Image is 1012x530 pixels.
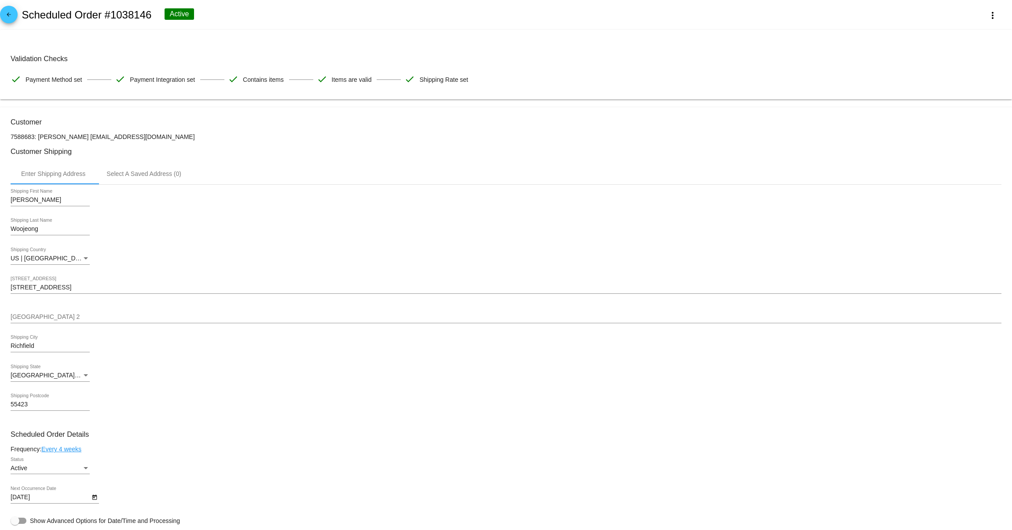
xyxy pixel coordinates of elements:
span: Payment Integration set [130,70,195,89]
button: Open calendar [90,492,99,501]
span: Shipping Rate set [419,70,468,89]
p: 7588683: [PERSON_NAME] [EMAIL_ADDRESS][DOMAIN_NAME] [11,133,1001,140]
mat-icon: arrow_back [4,11,14,22]
h3: Customer Shipping [11,147,1001,156]
span: Show Advanced Options for Date/Time and Processing [30,516,180,525]
input: Shipping Street 1 [11,284,1001,291]
a: Every 4 weeks [41,446,81,453]
mat-select: Shipping Country [11,255,90,262]
h3: Validation Checks [11,55,1001,63]
h2: Scheduled Order #1038146 [22,9,151,21]
mat-icon: check [404,74,415,84]
mat-icon: check [11,74,21,84]
input: Shipping Street 2 [11,314,1001,321]
div: Enter Shipping Address [21,170,85,177]
div: Frequency: [11,446,1001,453]
span: Items are valid [332,70,372,89]
mat-select: Shipping State [11,372,90,379]
span: Contains items [243,70,284,89]
span: Active [11,464,27,472]
h3: Scheduled Order Details [11,430,1001,439]
span: [GEOGRAPHIC_DATA] | [US_STATE] [11,372,114,379]
mat-icon: check [228,74,238,84]
mat-icon: more_vert [987,10,998,21]
input: Shipping City [11,343,90,350]
span: US | [GEOGRAPHIC_DATA] [11,255,88,262]
mat-icon: check [115,74,125,84]
mat-icon: check [317,74,327,84]
input: Shipping First Name [11,197,90,204]
div: Active [165,8,194,20]
input: Shipping Postcode [11,401,90,408]
input: Next Occurrence Date [11,494,90,501]
span: Payment Method set [26,70,82,89]
h3: Customer [11,118,1001,126]
input: Shipping Last Name [11,226,90,233]
div: Select A Saved Address (0) [106,170,181,177]
mat-select: Status [11,465,90,472]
